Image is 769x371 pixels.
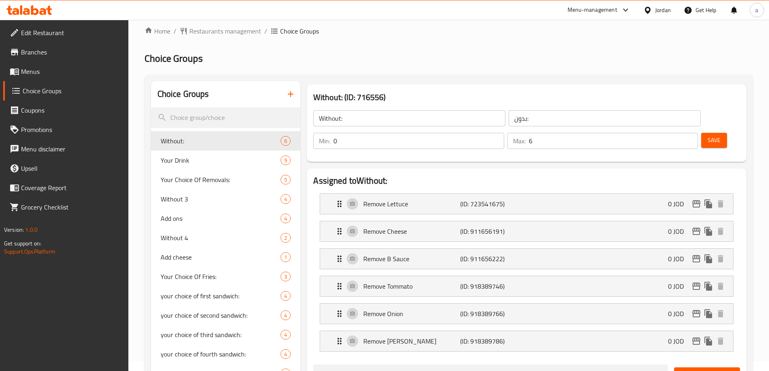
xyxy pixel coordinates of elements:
[320,304,733,324] div: Expand
[151,306,301,325] div: your choice of second sandwich:4
[715,280,727,292] button: delete
[3,197,128,217] a: Grocery Checklist
[363,199,460,209] p: Remove Lettuce
[313,245,740,272] li: Expand
[281,215,290,222] span: 4
[319,136,330,146] p: Min:
[460,309,525,319] p: (ID: 918389766)
[568,5,617,15] div: Menu-management
[460,199,525,209] p: (ID: 723541675)
[702,280,715,292] button: duplicate
[281,194,291,204] div: Choices
[281,273,290,281] span: 3
[702,198,715,210] button: duplicate
[151,170,301,189] div: Your Choice Of Removals:5
[281,175,291,184] div: Choices
[702,253,715,265] button: duplicate
[161,252,281,262] span: Add cheese
[161,175,281,184] span: Your Choice Of Removals:
[668,254,690,264] p: 0 JOD
[21,47,122,57] span: Branches
[161,136,281,146] span: Without:
[363,254,460,264] p: Remove B Sauce
[151,209,301,228] div: Add ons4
[145,49,203,67] span: Choice Groups
[161,349,281,359] span: your choice of fourth sandwich:
[313,327,740,355] li: Expand
[313,300,740,327] li: Expand
[460,336,525,346] p: (ID: 918389786)
[460,281,525,291] p: (ID: 918389746)
[363,281,460,291] p: Remove Tommato
[21,125,122,134] span: Promotions
[715,253,727,265] button: delete
[3,62,128,81] a: Menus
[668,199,690,209] p: 0 JOD
[151,325,301,344] div: your choice of third sandwich:4
[690,225,702,237] button: edit
[313,91,740,104] h3: Without: (ID: 716556)
[3,139,128,159] a: Menu disclaimer
[151,247,301,267] div: Add cheese1
[668,309,690,319] p: 0 JOD
[174,26,176,36] li: /
[161,233,281,243] span: Without 4
[189,26,261,36] span: Restaurants management
[708,135,721,145] span: Save
[264,26,267,36] li: /
[702,225,715,237] button: duplicate
[151,344,301,364] div: your choice of fourth sandwich:4
[3,42,128,62] a: Branches
[281,272,291,281] div: Choices
[363,309,460,319] p: Remove Onion
[281,234,290,242] span: 2
[460,254,525,264] p: (ID: 911656222)
[161,155,281,165] span: Your Drink
[4,224,24,235] span: Version:
[161,194,281,204] span: Without 3
[320,194,733,214] div: Expand
[690,308,702,320] button: edit
[21,28,122,38] span: Edit Restaurant
[25,224,38,235] span: 1.0.0
[690,280,702,292] button: edit
[281,157,290,164] span: 9
[21,67,122,76] span: Menus
[161,291,281,301] span: your choice of first sandwich:
[281,349,291,359] div: Choices
[281,331,290,339] span: 4
[281,176,290,184] span: 5
[23,86,122,96] span: Choice Groups
[281,155,291,165] div: Choices
[161,310,281,320] span: your choice of second sandwich:
[281,291,291,301] div: Choices
[668,226,690,236] p: 0 JOD
[145,26,170,36] a: Home
[21,163,122,173] span: Upsell
[690,253,702,265] button: edit
[320,276,733,296] div: Expand
[21,183,122,193] span: Coverage Report
[4,238,41,249] span: Get support on:
[161,330,281,340] span: your choice of third sandwich:
[320,249,733,269] div: Expand
[180,26,261,36] a: Restaurants management
[21,144,122,154] span: Menu disclaimer
[280,26,319,36] span: Choice Groups
[313,218,740,245] li: Expand
[363,336,460,346] p: Remove [PERSON_NAME]
[3,101,128,120] a: Coupons
[755,6,758,15] span: a
[3,159,128,178] a: Upsell
[715,225,727,237] button: delete
[313,175,740,187] h2: Assigned to Without:
[4,246,55,257] a: Support.OpsPlatform
[281,136,291,146] div: Choices
[281,214,291,223] div: Choices
[151,189,301,209] div: Without 34
[281,330,291,340] div: Choices
[690,335,702,347] button: edit
[281,195,290,203] span: 4
[715,198,727,210] button: delete
[3,120,128,139] a: Promotions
